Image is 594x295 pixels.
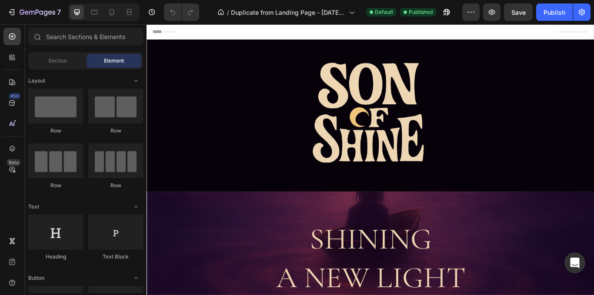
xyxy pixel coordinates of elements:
[511,9,526,16] span: Save
[227,8,229,17] span: /
[28,28,143,45] input: Search Sections & Elements
[28,203,39,211] span: Text
[504,3,533,21] button: Save
[88,253,143,261] div: Text Block
[28,253,83,261] div: Heading
[57,7,61,17] p: 7
[88,127,143,135] div: Row
[129,200,143,214] span: Toggle open
[129,271,143,285] span: Toggle open
[147,24,594,295] iframe: Design area
[231,8,345,17] span: Duplicate from Landing Page - [DATE] 14:10:19
[536,3,573,21] button: Publish
[8,93,21,99] div: 450
[129,74,143,88] span: Toggle open
[28,77,45,85] span: Layout
[88,182,143,189] div: Row
[375,8,393,16] span: Default
[48,57,67,65] span: Section
[3,3,65,21] button: 7
[409,8,433,16] span: Published
[28,274,44,282] span: Button
[104,57,124,65] span: Element
[7,159,21,166] div: Beta
[164,3,199,21] div: Undo/Redo
[544,8,565,17] div: Publish
[28,127,83,135] div: Row
[28,182,83,189] div: Row
[564,252,585,273] div: Open Intercom Messenger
